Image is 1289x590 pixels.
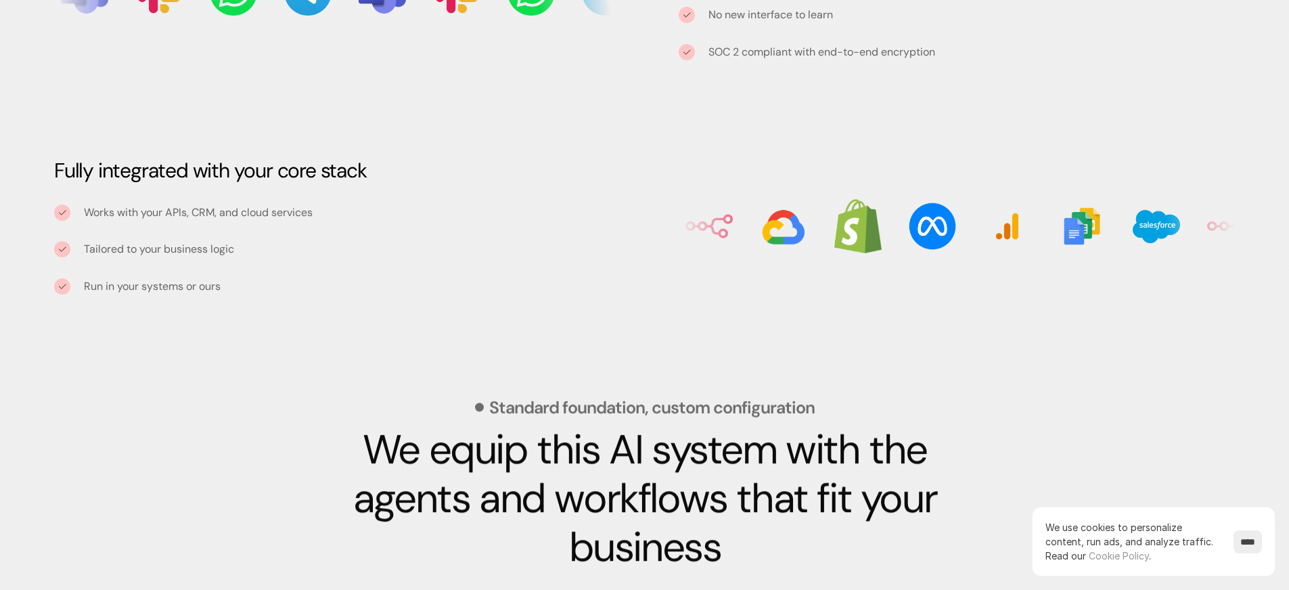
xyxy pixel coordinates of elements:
[489,399,815,416] p: Standard foundation, custom configuration
[353,423,945,574] strong: We equip this AI system with the agents and workflows that fit your business
[84,242,611,257] p: Tailored to your business logic
[58,209,66,217] img: tick icon
[1045,520,1220,563] p: We use cookies to personalize content, run ads, and analyze traffic.
[84,205,611,220] p: Works with your APIs, CRM, and cloud services
[1089,550,1149,562] a: Cookie Policy
[54,157,611,184] h3: Fully integrated with your core stack
[84,278,221,295] p: Run in your systems or ours
[1045,550,1151,562] span: Read our .
[58,282,66,291] img: tick icon
[58,245,66,253] img: tick icon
